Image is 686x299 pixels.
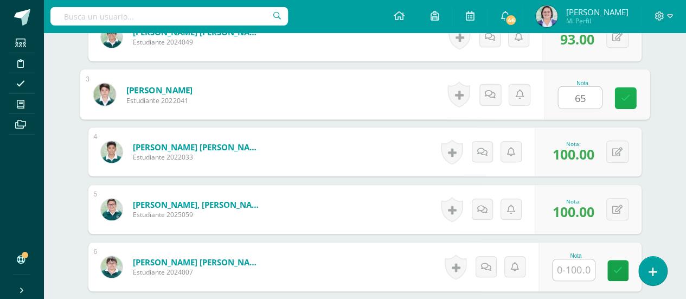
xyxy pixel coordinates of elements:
span: 100.00 [553,145,594,163]
img: 7cede5d71d43198359e35f16fbe3e5e7.png [101,199,123,220]
span: 93.00 [560,30,594,48]
span: Estudiante 2024007 [133,268,263,277]
img: b10c06e140e7d10886187a10cc5376bd.png [101,26,123,48]
a: [PERSON_NAME] [126,84,193,96]
input: 0-100.0 [553,259,595,281]
img: 2c3b9fad524f8cbb660be747a1394260.png [101,141,123,163]
a: [PERSON_NAME] [PERSON_NAME] [133,257,263,268]
div: Nota [557,80,607,86]
span: Estudiante 2024049 [133,37,263,47]
div: Nota [552,253,600,259]
div: Nota: [553,140,594,148]
span: Mi Perfil [566,16,628,26]
span: 46 [505,14,517,26]
img: b6d498a37fa1c61bf10caf9f4d64364f.png [93,83,116,105]
img: cb6240ca9060cd5322fbe56422423029.png [536,5,557,27]
a: [PERSON_NAME], [PERSON_NAME] [133,199,263,210]
span: Estudiante 2022033 [133,152,263,162]
span: [PERSON_NAME] [566,7,628,17]
img: b4d6628e7dd39d5ed5f6a3a160d4326a.png [101,256,123,278]
input: 0-100.0 [558,87,601,109]
span: Estudiante 2025059 [133,210,263,219]
div: Nota: [553,198,594,205]
input: Busca un usuario... [50,7,288,26]
a: [PERSON_NAME] [PERSON_NAME] [133,142,263,152]
span: 100.00 [553,202,594,221]
span: Estudiante 2022041 [126,96,193,105]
